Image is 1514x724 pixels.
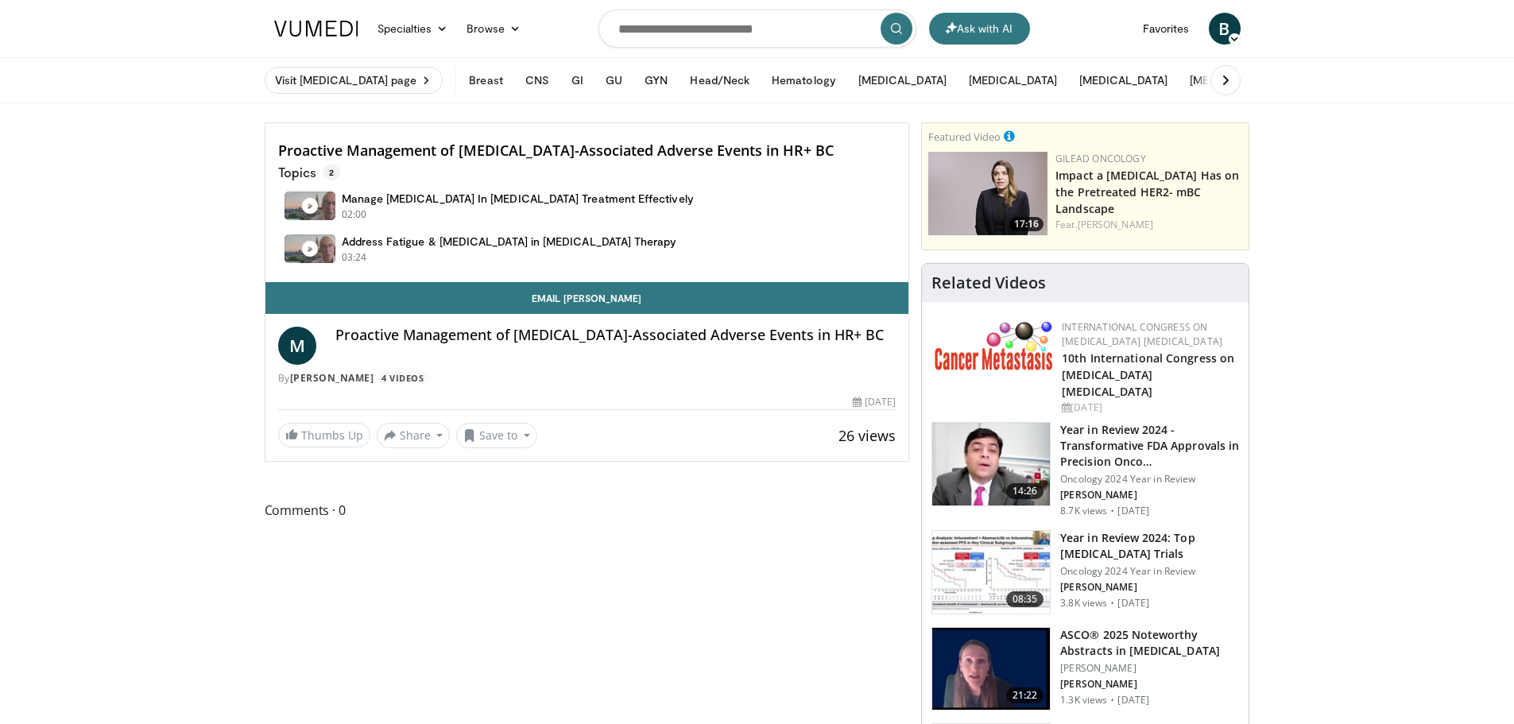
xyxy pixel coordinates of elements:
[368,13,458,45] a: Specialties
[274,21,358,37] img: VuMedi Logo
[278,327,316,365] a: M
[931,422,1239,517] a: 14:26 Year in Review 2024 - Transformative FDA Approvals in Precision Onco… Oncology 2024 Year in...
[342,234,677,249] h4: Address Fatigue & [MEDICAL_DATA] in [MEDICAL_DATA] Therapy
[959,64,1067,96] button: [MEDICAL_DATA]
[1062,350,1234,399] a: 10th International Congress on [MEDICAL_DATA] [MEDICAL_DATA]
[1180,64,1287,96] button: [MEDICAL_DATA]
[928,152,1047,235] img: 37b1f331-dad8-42d1-a0d6-86d758bc13f3.png.150x105_q85_crop-smart_upscale.png
[1117,694,1149,707] p: [DATE]
[1060,565,1239,578] p: Oncology 2024 Year in Review
[838,426,896,445] span: 26 views
[931,530,1239,614] a: 08:35 Year in Review 2024: Top [MEDICAL_DATA] Trials Oncology 2024 Year in Review [PERSON_NAME] 3...
[377,423,451,448] button: Share
[323,165,340,180] span: 2
[278,165,340,180] p: Topics
[1060,597,1107,610] p: 3.8K views
[342,192,694,206] h4: Manage [MEDICAL_DATA] In [MEDICAL_DATA] Treatment Effectively
[932,423,1050,505] img: 22cacae0-80e8-46c7-b946-25cff5e656fa.150x105_q85_crop-smart_upscale.jpg
[1117,597,1149,610] p: [DATE]
[1110,694,1114,707] div: ·
[1006,687,1044,703] span: 21:22
[1060,627,1239,659] h3: ASCO® 2025 Noteworthy Abstracts in [MEDICAL_DATA]
[459,64,512,96] button: Breast
[1060,694,1107,707] p: 1.3K views
[342,250,367,265] p: 03:24
[931,273,1046,292] h4: Related Videos
[457,13,530,45] a: Browse
[1009,217,1044,231] span: 17:16
[265,500,910,521] span: Comments 0
[1060,662,1239,675] p: [PERSON_NAME]
[1062,320,1222,348] a: International Congress on [MEDICAL_DATA] [MEDICAL_DATA]
[635,64,677,96] button: GYN
[680,64,759,96] button: Head/Neck
[278,423,370,447] a: Thumbs Up
[1055,168,1239,216] a: Impact a [MEDICAL_DATA] Has on the Pretreated HER2- mBC Landscape
[1209,13,1241,45] a: B
[265,67,443,94] a: Visit [MEDICAL_DATA] page
[1055,152,1146,165] a: Gilead Oncology
[1062,401,1236,415] div: [DATE]
[1078,218,1153,231] a: [PERSON_NAME]
[1060,581,1239,594] p: [PERSON_NAME]
[278,371,896,385] div: By
[290,371,374,385] a: [PERSON_NAME]
[1060,422,1239,470] h3: Year in Review 2024 - Transformative FDA Approvals in Precision Onco…
[516,64,559,96] button: CNS
[1060,473,1239,486] p: Oncology 2024 Year in Review
[377,371,429,385] a: 4 Videos
[1006,483,1044,499] span: 14:26
[1055,218,1242,232] div: Feat.
[1070,64,1177,96] button: [MEDICAL_DATA]
[762,64,846,96] button: Hematology
[1117,505,1149,517] p: [DATE]
[1060,678,1239,691] p: [PERSON_NAME]
[278,142,896,160] h4: Proactive Management of [MEDICAL_DATA]-Associated Adverse Events in HR+ BC
[853,395,896,409] div: [DATE]
[265,282,909,314] a: Email [PERSON_NAME]
[1133,13,1199,45] a: Favorites
[1006,591,1044,607] span: 08:35
[931,627,1239,711] a: 21:22 ASCO® 2025 Noteworthy Abstracts in [MEDICAL_DATA] [PERSON_NAME] [PERSON_NAME] 1.3K views · ...
[1110,597,1114,610] div: ·
[1060,530,1239,562] h3: Year in Review 2024: Top [MEDICAL_DATA] Trials
[929,13,1030,45] button: Ask with AI
[1060,489,1239,501] p: [PERSON_NAME]
[562,64,593,96] button: GI
[335,327,896,344] h4: Proactive Management of [MEDICAL_DATA]-Associated Adverse Events in HR+ BC
[1060,505,1107,517] p: 8.7K views
[596,64,632,96] button: GU
[935,320,1054,370] img: 6ff8bc22-9509-4454-a4f8-ac79dd3b8976.png.150x105_q85_autocrop_double_scale_upscale_version-0.2.png
[849,64,956,96] button: [MEDICAL_DATA]
[1110,505,1114,517] div: ·
[456,423,537,448] button: Save to
[928,130,1001,144] small: Featured Video
[928,152,1047,235] a: 17:16
[342,207,367,222] p: 02:00
[598,10,916,48] input: Search topics, interventions
[932,531,1050,614] img: 2afea796-6ee7-4bc1-b389-bb5393c08b2f.150x105_q85_crop-smart_upscale.jpg
[932,628,1050,710] img: 3d9d22fd-0cff-4266-94b4-85ed3e18f7c3.150x105_q85_crop-smart_upscale.jpg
